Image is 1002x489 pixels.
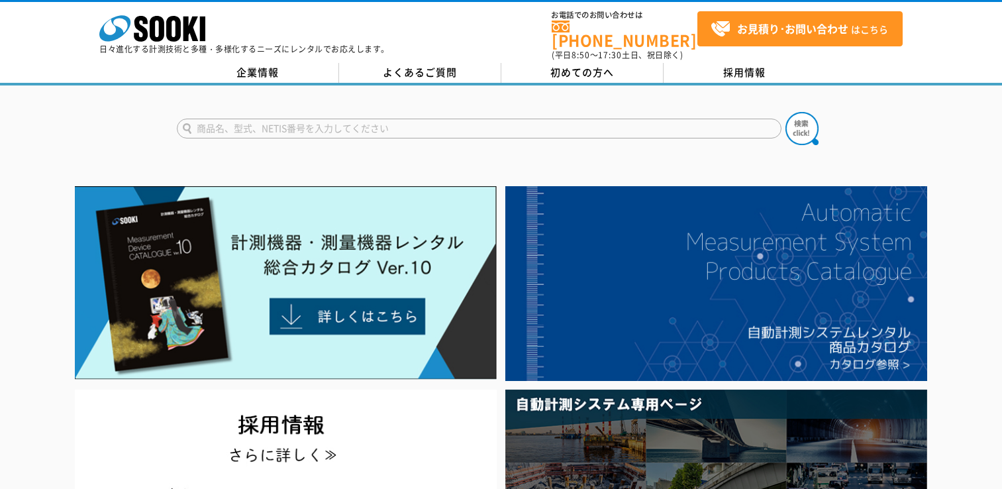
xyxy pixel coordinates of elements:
[598,49,622,61] span: 17:30
[177,119,781,138] input: 商品名、型式、NETIS番号を入力してください
[552,11,697,19] span: お電話でのお問い合わせは
[785,112,819,145] img: btn_search.png
[339,63,501,83] a: よくあるご質問
[505,186,927,381] img: 自動計測システムカタログ
[501,63,664,83] a: 初めての方へ
[572,49,590,61] span: 8:50
[552,49,683,61] span: (平日 ～ 土日、祝日除く)
[177,63,339,83] a: 企業情報
[99,45,389,53] p: 日々進化する計測技術と多種・多様化するニーズにレンタルでお応えします。
[711,19,888,39] span: はこちら
[697,11,903,46] a: お見積り･お問い合わせはこちら
[664,63,826,83] a: 採用情報
[75,186,497,380] img: Catalog Ver10
[550,65,614,80] span: 初めての方へ
[737,21,848,36] strong: お見積り･お問い合わせ
[552,21,697,48] a: [PHONE_NUMBER]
